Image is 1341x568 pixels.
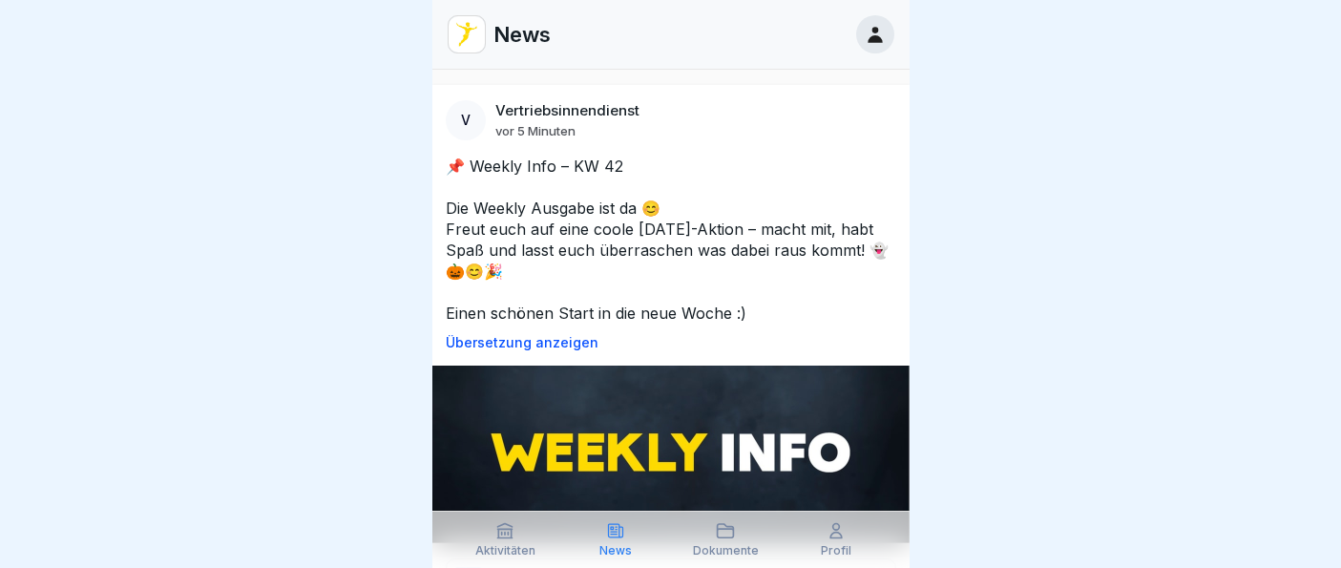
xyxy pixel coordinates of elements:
p: News [493,22,551,47]
p: Dokumente [693,544,759,557]
p: Aktivitäten [475,544,535,557]
p: News [599,544,632,557]
img: Post Image [432,366,910,543]
p: Übersetzung anzeigen [446,335,896,350]
p: vor 5 Minuten [495,123,576,138]
p: 📌 Weekly Info – KW 42 Die Weekly Ausgabe ist da 😊 Freut euch auf eine coole [DATE]-Aktion – macht... [446,156,896,324]
img: vd4jgc378hxa8p7qw0fvrl7x.png [449,16,485,53]
div: V [446,100,486,140]
p: Profil [821,544,851,557]
p: Vertriebsinnendienst [495,102,639,119]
